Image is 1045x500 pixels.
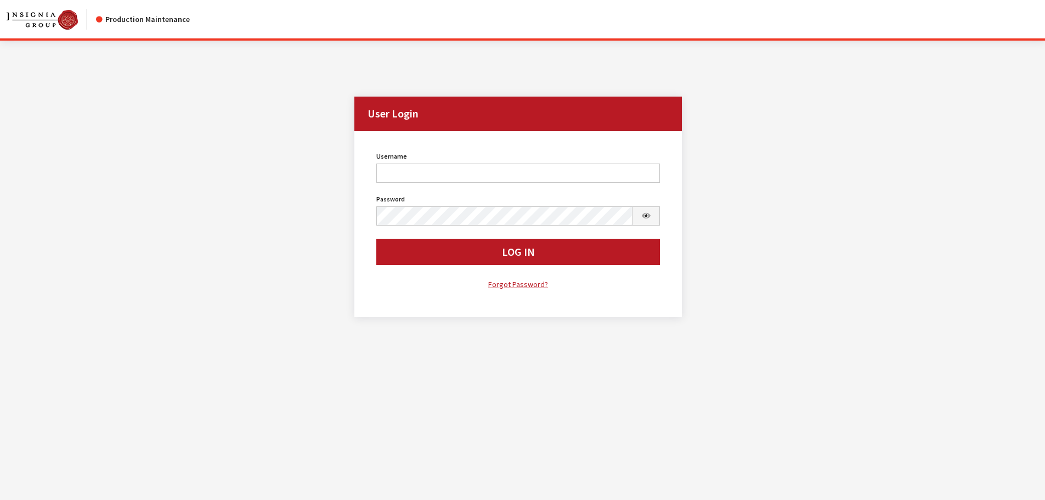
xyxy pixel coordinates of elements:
label: Username [376,151,407,161]
h2: User Login [354,97,682,131]
label: Password [376,194,405,204]
a: Insignia Group logo [7,9,96,30]
div: Production Maintenance [96,14,190,25]
button: Show Password [632,206,660,226]
a: Forgot Password? [376,278,660,291]
button: Log In [376,239,660,265]
img: Catalog Maintenance [7,10,78,30]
